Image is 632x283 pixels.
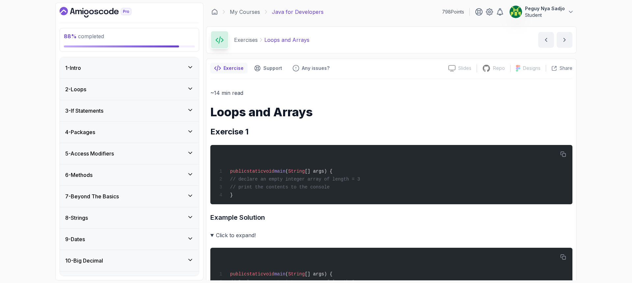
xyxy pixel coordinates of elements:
button: Feedback button [289,63,333,73]
p: ~14 min read [210,88,572,98]
p: Java for Developers [272,8,324,16]
button: next content [557,32,572,48]
img: user profile image [510,6,522,18]
a: My Courses [230,8,260,16]
p: Any issues? [302,65,329,71]
p: 798 Points [442,9,464,15]
button: user profile imagePeguy Nya SadjoStudent [509,5,574,18]
span: [] args) { [305,169,332,174]
h3: 4 - Packages [65,128,95,136]
p: Student [525,12,565,18]
button: 8-Strings [60,207,199,228]
button: 10-Big Decimal [60,250,199,271]
summary: Click to expand! [210,231,572,240]
h3: 1 - Intro [65,64,81,72]
button: 2-Loops [60,79,199,100]
h3: 9 - Dates [65,235,85,243]
button: 5-Access Modifiers [60,143,199,164]
h3: 8 - Strings [65,214,88,222]
p: Exercise [224,65,244,71]
span: static [247,169,263,174]
span: } [230,192,233,198]
span: String [288,169,304,174]
button: 3-If Statements [60,100,199,121]
span: void [263,169,275,174]
h3: 3 - If Statements [65,107,103,115]
button: 4-Packages [60,122,199,143]
span: public [230,271,247,277]
p: Loops and Arrays [264,36,309,44]
span: static [247,271,263,277]
h3: 7 - Beyond The Basics [65,192,119,200]
span: ( [285,169,288,174]
button: Support button [250,63,286,73]
p: Repo [493,65,505,71]
button: previous content [538,32,554,48]
span: String [288,271,304,277]
span: // declare an empty integer array of length = 3 [230,177,360,182]
span: main [274,271,285,277]
p: Exercises [234,36,258,44]
span: void [263,271,275,277]
span: public [230,169,247,174]
span: ( [285,271,288,277]
h3: 10 - Big Decimal [65,257,103,265]
button: 1-Intro [60,57,199,78]
p: Designs [523,65,540,71]
h3: 6 - Methods [65,171,92,179]
a: Dashboard [211,9,218,15]
h3: Example Solution [210,212,572,223]
span: [] args) { [305,271,332,277]
button: 6-Methods [60,164,199,185]
p: Slides [458,65,471,71]
h1: Loops and Arrays [210,105,572,119]
a: Dashboard [60,7,146,17]
span: main [274,169,285,174]
button: notes button [210,63,248,73]
p: Support [263,65,282,71]
p: Share [560,65,572,71]
h3: 2 - Loops [65,85,86,93]
span: completed [64,33,104,40]
p: Peguy Nya Sadjo [525,5,565,12]
button: 7-Beyond The Basics [60,186,199,207]
h2: Exercise 1 [210,127,572,137]
h3: 5 - Access Modifiers [65,150,114,157]
span: // print the contents to the console [230,184,329,190]
button: Share [546,65,572,71]
span: 88 % [64,33,77,40]
button: 9-Dates [60,229,199,250]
